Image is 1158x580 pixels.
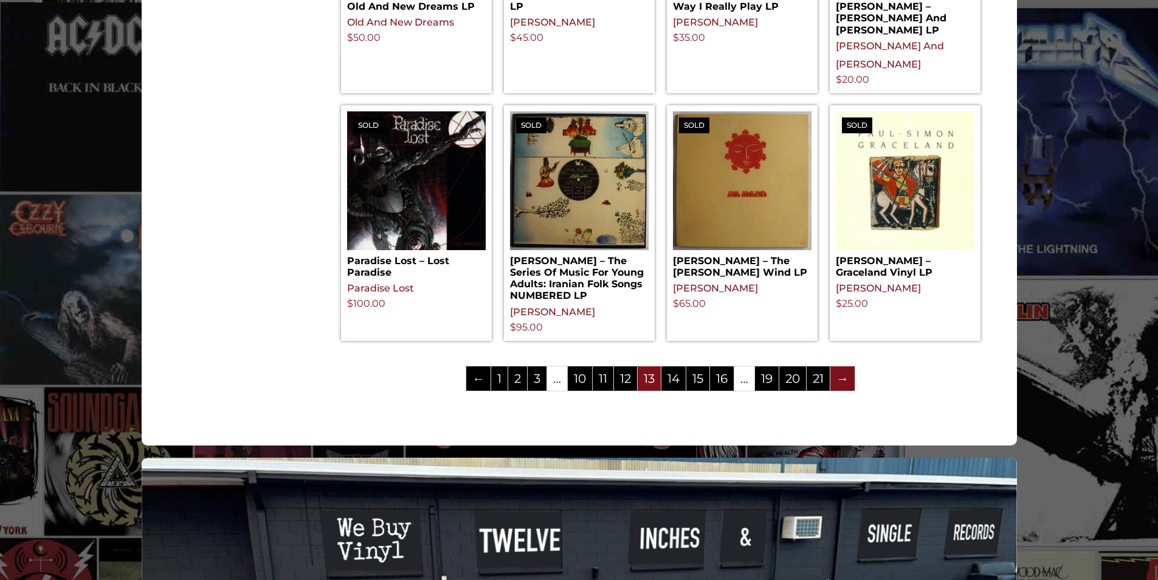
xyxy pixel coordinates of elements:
a: Page 15 [686,366,709,391]
a: Paradise Lost [347,282,414,294]
bdi: 20.00 [836,74,869,85]
span: Sold [516,117,546,133]
span: $ [510,321,516,333]
a: Page 16 [710,366,734,391]
span: Sold [679,117,709,133]
a: [PERSON_NAME] [836,282,921,294]
bdi: 95.00 [510,321,543,333]
a: Page 2 [508,366,527,391]
a: ← [466,366,491,391]
img: Paul Simon – Graceland Vinyl LP [836,111,974,250]
a: Page 19 [755,366,779,391]
a: [PERSON_NAME] [510,306,595,318]
span: $ [347,298,353,309]
a: Page 20 [779,366,806,391]
span: Page 13 [638,366,661,391]
a: Old And New Dreams [347,16,454,28]
bdi: 65.00 [673,298,706,309]
span: $ [347,32,353,43]
a: Page 12 [614,366,637,391]
a: [PERSON_NAME] [673,282,758,294]
h2: Paradise Lost – Lost Paradise [347,250,486,278]
h2: [PERSON_NAME] – Graceland Vinyl LP [836,250,974,278]
span: $ [673,298,679,309]
bdi: 50.00 [347,32,381,43]
a: [PERSON_NAME] [510,16,595,28]
a: [PERSON_NAME] And [PERSON_NAME] [836,40,944,70]
span: $ [673,32,679,43]
a: Page 11 [593,366,613,391]
bdi: 45.00 [510,32,543,43]
span: Sold [842,117,872,133]
span: Sold [353,117,384,133]
bdi: 100.00 [347,298,385,309]
span: $ [510,32,516,43]
a: SoldParadise Lost – Lost Paradise [347,111,486,278]
a: Sold[PERSON_NAME] – The Series Of Music For Young Adults: Iranian Folk Songs NUMBERED LP [510,111,649,302]
a: [PERSON_NAME] [673,16,758,28]
bdi: 25.00 [836,298,868,309]
a: Page 3 [528,366,546,391]
h2: [PERSON_NAME] – The Series Of Music For Young Adults: Iranian Folk Songs NUMBERED LP [510,250,649,302]
h2: [PERSON_NAME] – The [PERSON_NAME] Wind LP [673,250,812,278]
span: … [547,366,567,391]
img: Paul Adolphus – The Dawn Wind LP [673,111,812,250]
a: → [830,366,855,391]
img: Pari Zangeneh – The Series Of Music For Young Adults: Iranian Folk Songs NUMBERED LP [510,111,649,250]
a: Page 1 [491,366,508,391]
a: Page 10 [568,366,592,391]
a: Page 21 [807,366,830,391]
span: … [734,366,754,391]
img: Paradise Lost – Lost Paradise [347,111,486,250]
a: Sold[PERSON_NAME] – The [PERSON_NAME] Wind LP [673,111,812,278]
span: $ [836,74,842,85]
a: Sold[PERSON_NAME] – Graceland Vinyl LP [836,111,974,278]
span: $ [836,298,842,309]
bdi: 35.00 [673,32,705,43]
nav: Product Pagination [341,365,981,397]
a: Page 14 [661,366,686,391]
